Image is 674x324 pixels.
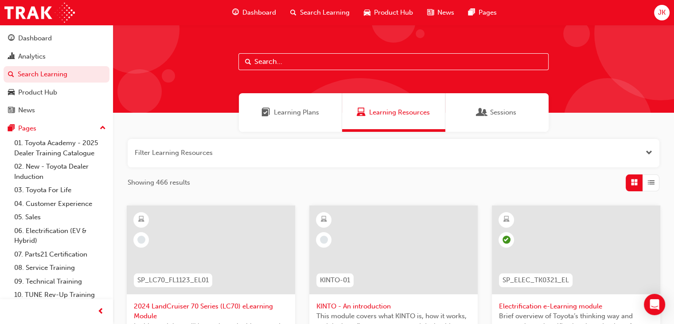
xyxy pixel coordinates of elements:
[8,53,15,61] span: chart-icon
[4,3,75,23] img: Trak
[11,248,109,261] a: 07. Parts21 Certification
[648,178,655,188] span: List
[18,87,57,98] div: Product Hub
[11,210,109,224] a: 05. Sales
[11,261,109,275] a: 08. Service Training
[11,183,109,197] a: 03. Toyota For Life
[4,84,109,101] a: Product Hub
[4,66,109,83] a: Search Learning
[503,275,569,285] span: SP_ELEC_TK0321_EL
[468,7,475,18] span: pages-icon
[11,275,109,288] a: 09. Technical Training
[4,28,109,120] button: DashboardAnalyticsSearch LearningProduct HubNews
[18,105,35,115] div: News
[357,4,420,22] a: car-iconProduct Hub
[478,107,487,118] span: Sessions
[631,178,638,188] span: Grid
[8,89,15,97] span: car-icon
[479,8,497,18] span: Pages
[18,51,46,62] div: Analytics
[242,8,276,18] span: Dashboard
[8,125,15,133] span: pages-icon
[357,107,366,118] span: Learning Resources
[11,136,109,160] a: 01. Toyota Academy - 2025 Dealer Training Catalogue
[290,7,296,18] span: search-icon
[503,214,510,225] span: learningResourceType_ELEARNING-icon
[490,107,516,118] span: Sessions
[8,35,15,43] span: guage-icon
[420,4,461,22] a: news-iconNews
[300,8,350,18] span: Search Learning
[503,236,510,244] span: learningRecordVerb_PASS-icon
[644,294,665,315] div: Open Intercom Messenger
[245,57,251,67] span: Search
[283,4,357,22] a: search-iconSearch Learning
[461,4,504,22] a: pages-iconPages
[11,288,109,302] a: 10. TUNE Rev-Up Training
[137,275,209,285] span: SP_LC70_FL1123_EL01
[8,71,14,79] span: search-icon
[11,197,109,211] a: 04. Customer Experience
[658,8,666,18] span: JK
[437,8,454,18] span: News
[8,107,15,115] span: news-icon
[4,120,109,137] button: Pages
[11,160,109,183] a: 02. New - Toyota Dealer Induction
[128,178,190,188] span: Showing 466 results
[369,107,430,118] span: Learning Resources
[4,30,109,47] a: Dashboard
[138,214,144,225] span: learningResourceType_ELEARNING-icon
[261,107,270,118] span: Learning Plans
[320,275,350,285] span: KINTO-01
[374,8,413,18] span: Product Hub
[18,123,36,134] div: Pages
[364,7,370,18] span: car-icon
[499,301,653,312] span: Electrification e-Learning module
[225,4,283,22] a: guage-iconDashboard
[321,214,327,225] span: learningResourceType_ELEARNING-icon
[316,301,471,312] span: KINTO - An introduction
[97,306,104,317] span: prev-icon
[342,93,445,132] a: Learning ResourcesLearning Resources
[654,5,670,20] button: JK
[320,236,328,244] span: learningRecordVerb_NONE-icon
[4,48,109,65] a: Analytics
[646,148,652,158] button: Open the filter
[445,93,549,132] a: SessionsSessions
[18,33,52,43] div: Dashboard
[134,301,288,321] span: 2024 LandCruiser 70 Series (LC70) eLearning Module
[100,122,106,134] span: up-icon
[427,7,434,18] span: news-icon
[232,7,239,18] span: guage-icon
[239,93,342,132] a: Learning PlansLearning Plans
[274,107,319,118] span: Learning Plans
[238,53,549,70] input: Search...
[11,224,109,248] a: 06. Electrification (EV & Hybrid)
[137,236,145,244] span: learningRecordVerb_NONE-icon
[4,102,109,119] a: News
